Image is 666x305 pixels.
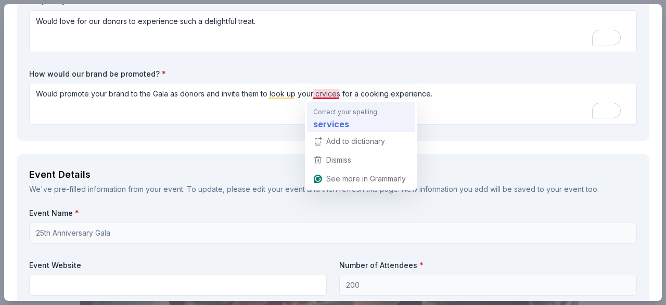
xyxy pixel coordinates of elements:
div: We've pre-filled information from your event. To update, please edit your event and then refresh ... [29,183,637,196]
label: How would our brand be promoted? [29,69,637,79]
textarea: To enrich screen reader interactions, please activate Accessibility in Grammarly extension settings [29,10,637,52]
label: Event Name [29,208,637,218]
textarea: To enrich screen reader interactions, please activate Accessibility in Grammarly extension settings [29,83,637,125]
div: Event Details [29,166,637,183]
label: Event Website [29,260,327,271]
label: Number of Attendees [339,260,637,271]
